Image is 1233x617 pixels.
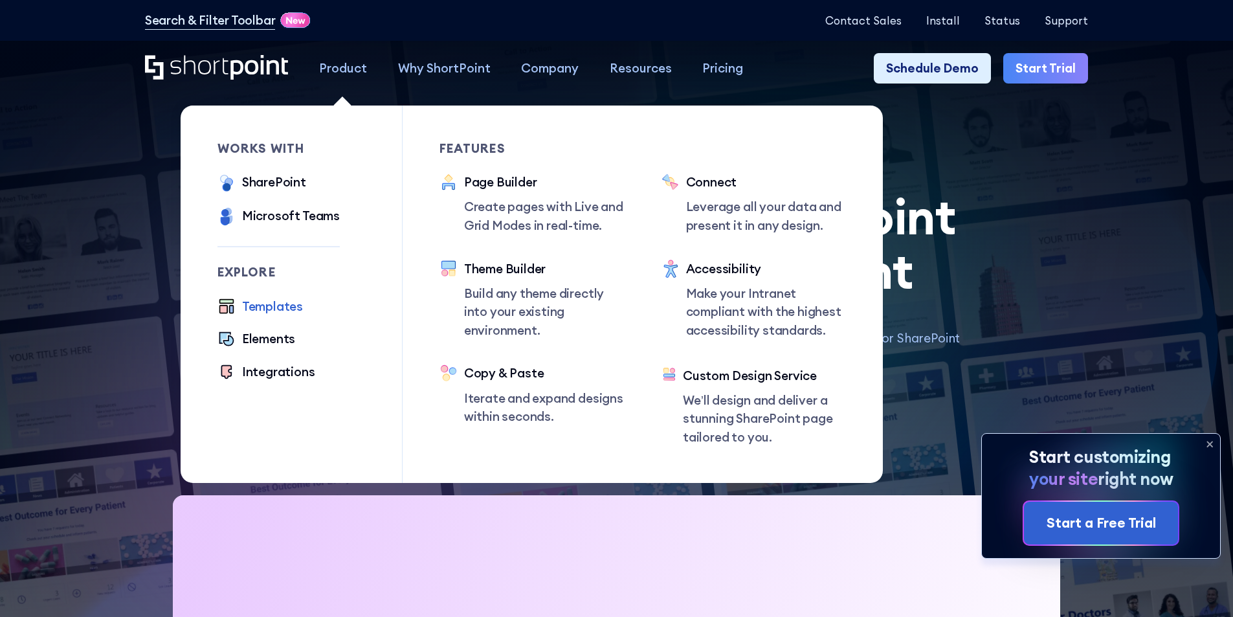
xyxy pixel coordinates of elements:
a: Pricing [687,53,759,84]
p: We’ll design and deliver a stunning SharePoint page tailored to you. [683,391,846,447]
div: Theme Builder [464,260,625,278]
div: Custom Design Service [683,366,846,385]
div: Accessibility [686,260,847,278]
a: Product [304,53,383,84]
p: Build any theme directly into your existing environment. [464,284,625,340]
a: SharePoint [217,173,306,194]
div: Page Builder [464,173,625,192]
a: Support [1045,14,1088,27]
a: Home [145,55,288,82]
div: Templates [242,297,303,316]
div: Connect [686,173,847,192]
a: Page BuilderCreate pages with Live and Grid Modes in real-time. [439,173,625,234]
div: Explore [217,266,340,278]
div: Microsoft Teams [242,207,340,225]
iframe: Chat Widget [1168,555,1233,617]
a: ConnectLeverage all your data and present it in any design. [661,173,847,234]
p: Leverage all your data and present it in any design. [686,197,847,234]
a: Start a Free Trial [1024,502,1178,544]
div: works with [217,142,340,155]
div: Pricing [702,59,743,78]
a: Theme BuilderBuild any theme directly into your existing environment. [439,260,625,340]
a: Resources [594,53,687,84]
a: Schedule Demo [874,53,991,84]
a: Start Trial [1003,53,1088,84]
a: Integrations [217,363,315,383]
div: Features [439,142,625,155]
a: Elements [217,330,296,350]
div: Integrations [242,363,315,381]
a: Company [505,53,594,84]
a: Search & Filter Toolbar [145,11,276,30]
div: Copy & Paste [464,364,625,383]
div: Start a Free Trial [1047,513,1156,533]
a: Status [984,14,1020,27]
a: Why ShortPoint [383,53,506,84]
div: Company [521,59,579,78]
p: Iterate and expand designs within seconds. [464,389,625,426]
div: Why ShortPoint [398,59,491,78]
a: AccessibilityMake your Intranet compliant with the highest accessibility standards. [661,260,847,342]
div: Resources [610,59,672,78]
div: Elements [242,330,295,348]
a: Custom Design ServiceWe’ll design and deliver a stunning SharePoint page tailored to you. [661,366,847,447]
a: Install [926,14,960,27]
div: SharePoint [242,173,306,192]
p: Create pages with Live and Grid Modes in real-time. [464,197,625,234]
a: Copy & PasteIterate and expand designs within seconds. [439,364,625,425]
a: Microsoft Teams [217,207,340,228]
a: Templates [217,297,303,318]
a: Contact Sales [825,14,902,27]
p: Make your Intranet compliant with the highest accessibility standards. [686,284,847,340]
div: Product [319,59,367,78]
